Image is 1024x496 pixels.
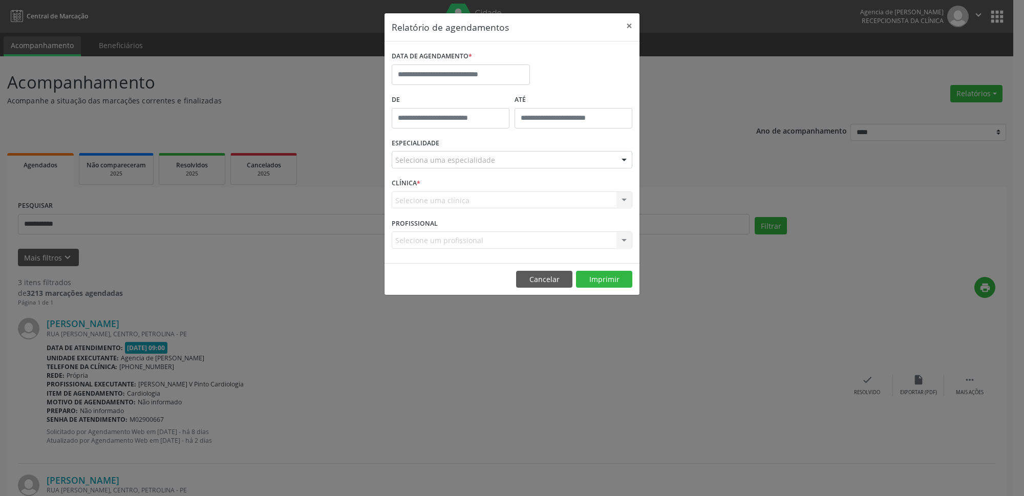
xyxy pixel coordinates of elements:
button: Close [619,13,639,38]
label: ATÉ [515,92,632,108]
label: De [392,92,509,108]
label: DATA DE AGENDAMENTO [392,49,472,64]
span: Seleciona uma especialidade [395,155,495,165]
button: Imprimir [576,271,632,288]
button: Cancelar [516,271,572,288]
label: PROFISSIONAL [392,215,438,231]
label: CLÍNICA [392,176,420,191]
label: ESPECIALIDADE [392,136,439,152]
h5: Relatório de agendamentos [392,20,509,34]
